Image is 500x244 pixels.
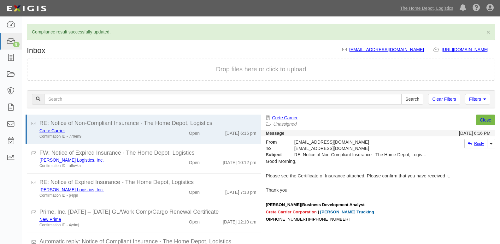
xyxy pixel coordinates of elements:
div: Open [189,187,200,195]
a: The Home Depot, Logistics [397,2,456,15]
div: RE: Notice of Non-Compliant Insurance - The Home Depot, Logistics [39,119,256,128]
b: Business Development Analyst [302,202,365,207]
i: Help Center - Complianz [473,4,480,12]
input: Search [44,94,402,104]
div: Confirmation ID - 779en9 [39,134,162,139]
span: Crete Carrier Corporation [266,210,317,214]
div: RE: Notice of Non-Compliant Insurance - The Home Depot, Logistics [290,152,432,158]
a: Crete Carrier [39,128,65,133]
h1: Inbox [27,46,45,55]
a: Crete Carrier [272,115,298,120]
a: Reply [464,139,487,148]
button: Drop files here or click to upload [216,65,306,74]
strong: Subject [261,152,290,158]
span: [PERSON_NAME] Trucking [320,210,374,214]
span: | [301,202,364,207]
a: Clear Filters [428,94,460,104]
strong: To [261,145,290,152]
div: RE: Notice of Expired Insurance - The Home Depot, Logistics [39,178,256,187]
img: logo-5460c22ac91f19d4615b14bd174203de0afe785f0fc80cf4dbbc73dc1793850b.png [5,3,48,14]
span: [PERSON_NAME] [266,202,301,207]
span: Thank you, [266,187,289,193]
span: O [266,217,269,222]
a: Close [476,115,495,125]
div: Confirmation ID - p4jrjn [39,193,162,198]
button: Close [486,29,490,35]
p: Compliance result successfully updated. [32,29,490,35]
div: Open [189,157,200,166]
div: Prime, Inc. 9/1/25 – 9/1/26 GL/Work Comp/Cargo Renewal Certificate [39,208,256,216]
div: [DATE] 10:12 pm [223,157,256,166]
div: Confirmation ID - afhwkn [39,163,162,169]
div: party-ftnhht@thdlogistics.complianz.com [290,145,432,152]
div: Confirmation ID - 4yrfmj [39,223,162,228]
div: Open [189,216,200,225]
input: Search [401,94,423,104]
a: [PERSON_NAME] Logistics, Inc. [39,187,104,192]
span: [PHONE_NUMBER] | [PHONE_NUMBER] [269,217,350,222]
span: | [318,210,320,214]
div: [DATE] 6:16 PM [459,130,491,136]
b: F [309,217,312,222]
a: [PERSON_NAME] Logistics, Inc. [39,158,104,163]
div: FW: Notice of Expired Insurance - The Home Depot, Logistics [39,149,256,157]
div: Open [189,128,200,136]
span: Please see the Certificate of Insurance attached. Please confirm that you have received it. [266,173,450,178]
a: [URL][DOMAIN_NAME] [442,47,495,52]
span: Good Morning, [266,159,297,164]
a: [EMAIL_ADDRESS][DOMAIN_NAME] [349,47,424,52]
strong: Message [266,131,285,136]
div: [EMAIL_ADDRESS][DOMAIN_NAME] [290,139,432,145]
a: Unassigned [274,122,297,127]
strong: From [261,139,290,145]
a: New Prime [39,217,61,222]
span: × [486,28,490,36]
a: Filters [465,94,490,104]
div: 9 [13,42,20,47]
div: [DATE] 7:18 pm [225,187,256,195]
div: [DATE] 12:10 am [223,216,256,225]
div: [DATE] 6:16 pm [225,128,256,136]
